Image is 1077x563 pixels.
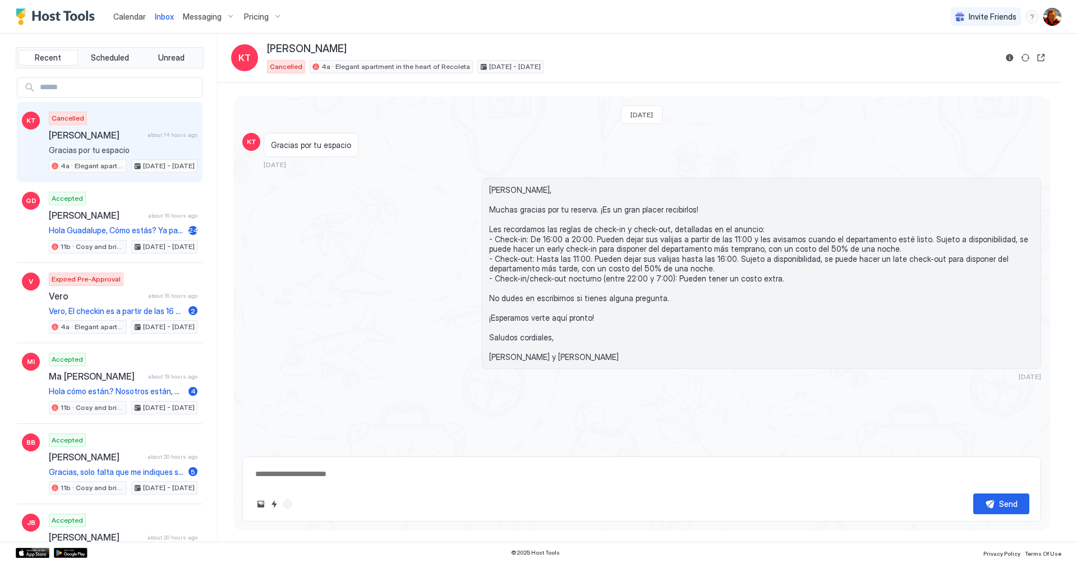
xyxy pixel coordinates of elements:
span: 4a · Elegant apartment in the heart of Recoleta [61,322,124,332]
span: BB [26,437,35,447]
span: Scheduled [91,53,129,63]
span: [PERSON_NAME], Muchas gracias por tu reserva. ¡Es un gran placer recibirlos! Les recordamos las r... [489,185,1034,362]
span: [DATE] [1019,372,1041,381]
button: Recent [19,50,78,66]
span: Calendar [113,12,146,21]
button: Unread [141,50,201,66]
span: [PERSON_NAME] [49,532,143,543]
span: about 19 hours ago [148,373,197,380]
a: Calendar [113,11,146,22]
span: Inbox [155,12,174,21]
span: Accepted [52,193,83,204]
span: 11b · Cosy and bright apartment in [GEOGRAPHIC_DATA] [61,403,124,413]
span: [DATE] - [DATE] [143,403,195,413]
button: Quick reply [268,497,281,511]
span: [DATE] [264,160,286,169]
a: Terms Of Use [1025,547,1061,559]
span: Hola Guadalupe, Cómo estás? Ya pasaron 9 meses desde que te alojaste en nuestro departamento! Si ... [49,225,184,236]
span: Accepted [52,354,83,364]
span: 24 [188,226,198,234]
div: menu [1025,10,1039,24]
div: tab-group [16,47,204,68]
span: [DATE] - [DATE] [143,161,195,171]
span: 5 [191,468,195,476]
span: [PERSON_NAME] [49,210,144,221]
span: about 16 hours ago [148,212,197,219]
div: User profile [1043,8,1061,26]
a: Privacy Policy [983,547,1020,559]
span: Cancelled [52,113,84,123]
span: Invite Friends [969,12,1016,22]
span: [PERSON_NAME] [49,130,143,141]
span: 2 [191,307,195,315]
span: Gracias por tu espacio [49,145,197,155]
span: 11b · Cosy and bright apartment in [GEOGRAPHIC_DATA] [61,483,124,493]
span: Accepted [52,515,83,525]
span: about 20 hours ago [148,534,197,541]
a: Host Tools Logo [16,8,100,25]
span: about 14 hours ago [148,131,197,139]
span: Vero [49,290,144,302]
span: 4a · Elegant apartment in the heart of Recoleta [61,161,124,171]
button: Upload image [254,497,268,511]
input: Input Field [35,78,202,97]
span: Cancelled [270,62,302,72]
span: MI [27,357,35,367]
span: 4a · Elegant apartment in the heart of Recoleta [321,62,470,72]
span: V [29,276,33,287]
span: 4 [191,387,196,395]
span: KT [26,116,36,126]
span: GD [26,196,36,206]
button: Sync reservation [1019,51,1032,64]
span: Privacy Policy [983,550,1020,557]
span: 11b · Cosy and bright apartment in [GEOGRAPHIC_DATA] [61,242,124,252]
span: Gracias por tu espacio [271,140,351,150]
span: [DATE] [630,110,653,119]
span: about 20 hours ago [148,453,197,460]
span: Pricing [244,12,269,22]
span: Accepted [52,435,83,445]
span: [PERSON_NAME] [49,451,143,463]
span: [DATE] - [DATE] [143,322,195,332]
span: Messaging [183,12,222,22]
span: © 2025 Host Tools [511,549,560,556]
span: [DATE] - [DATE] [143,242,195,252]
iframe: Intercom live chat [11,525,38,552]
a: Inbox [155,11,174,22]
span: [DATE] - [DATE] [143,483,195,493]
button: Reservation information [1003,51,1016,64]
span: Gracias, solo falta que me indiques si necesitas algun dato mas de los pasajeros o el contacto (c... [49,467,184,477]
span: KT [238,51,251,64]
span: Recent [35,53,61,63]
span: [DATE] - [DATE] [489,62,541,72]
span: Vero, El checkin es a partir de las 16 pero pueden dejar sus valijas a partir de las 11 y les avi... [49,306,184,316]
span: Ma [PERSON_NAME] [49,371,144,382]
span: KT [247,137,256,147]
a: Google Play Store [54,548,88,558]
span: JB [27,518,35,528]
span: Terms Of Use [1025,550,1061,557]
span: about 16 hours ago [148,292,197,299]
div: Send [999,498,1018,510]
a: App Store [16,548,49,558]
span: [PERSON_NAME] [267,43,347,56]
span: Unread [158,53,185,63]
span: Expired Pre-Approval [52,274,121,284]
button: Open reservation [1034,51,1048,64]
button: Send [973,493,1029,514]
span: Hola cómo están.? Nosotros están, Nosotros estaremos llegando 8 am aprox al apartamento el día 31... [49,386,184,396]
button: Scheduled [80,50,140,66]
